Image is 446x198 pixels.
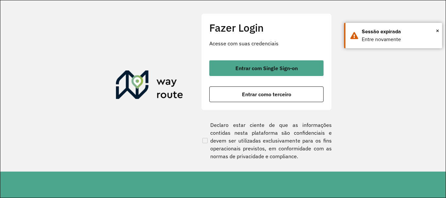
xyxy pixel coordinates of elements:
span: Entrar com Single Sign-on [235,66,298,71]
span: × [436,26,439,36]
img: Roteirizador AmbevTech [116,70,183,102]
p: Acesse com suas credenciais [209,39,324,47]
button: button [209,60,324,76]
button: Close [436,26,439,36]
div: Sessão expirada [362,28,437,36]
div: Entre novamente [362,36,437,43]
button: button [209,86,324,102]
label: Declaro estar ciente de que as informações contidas nesta plataforma são confidenciais e devem se... [201,121,332,160]
h2: Fazer Login [209,22,324,34]
span: Entrar como terceiro [242,92,291,97]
